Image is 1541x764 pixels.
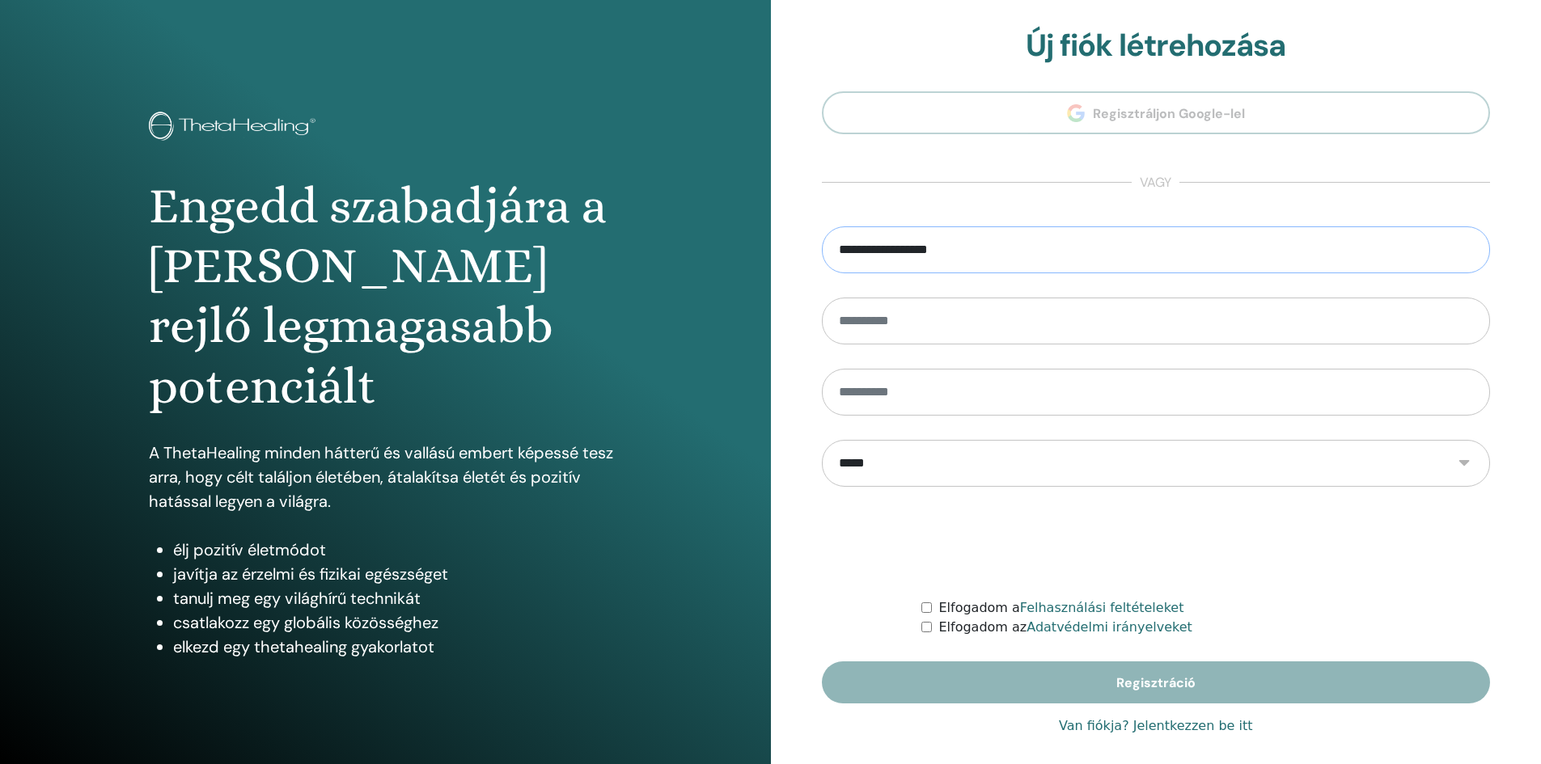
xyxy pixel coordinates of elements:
[1059,716,1252,736] a: Van fiókja? Jelentkezzen be itt
[1033,511,1279,574] iframe: reCAPTCHA
[938,619,1027,635] font: Elfogadom az
[173,539,326,560] font: élj pozitív életmódot
[1027,619,1192,635] a: Adatvédelmi irányelveket
[1140,174,1171,191] font: vagy
[1026,25,1285,65] font: Új fiók létrehozása
[173,588,421,609] font: tanulj meg egy világhírű technikát
[173,612,438,633] font: csatlakozz egy globális közösséghez
[938,600,1019,615] font: Elfogadom a
[1059,718,1252,733] font: Van fiókja? Jelentkezzen be itt
[149,177,607,415] font: Engedd szabadjára a [PERSON_NAME] rejlő legmagasabb potenciált
[149,442,613,512] font: A ThetaHealing minden hátterű és vallású embert képessé tesz arra, hogy célt találjon életében, á...
[173,636,434,657] font: elkezd egy thetahealing gyakorlatot
[1020,600,1184,615] a: Felhasználási feltételeket
[173,564,448,585] font: javítja az érzelmi és fizikai egészséget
